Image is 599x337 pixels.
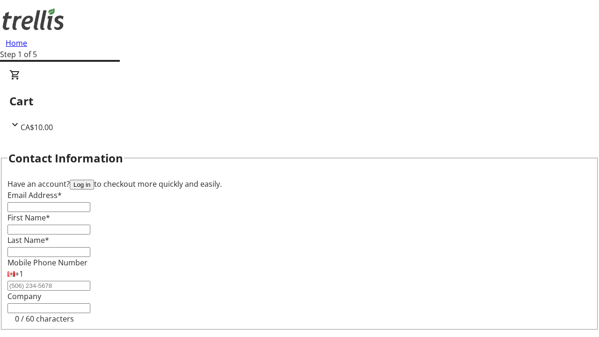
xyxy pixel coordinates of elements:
label: Last Name* [7,235,49,245]
label: Email Address* [7,190,62,200]
h2: Contact Information [8,150,123,167]
span: CA$10.00 [21,122,53,132]
tr-character-limit: 0 / 60 characters [15,314,74,324]
h2: Cart [9,93,590,110]
label: Mobile Phone Number [7,257,88,268]
button: Log in [70,180,94,190]
label: Company [7,291,41,301]
input: (506) 234-5678 [7,281,90,291]
div: Have an account? to checkout more quickly and easily. [7,178,592,190]
label: First Name* [7,212,50,223]
div: CartCA$10.00 [9,69,590,133]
